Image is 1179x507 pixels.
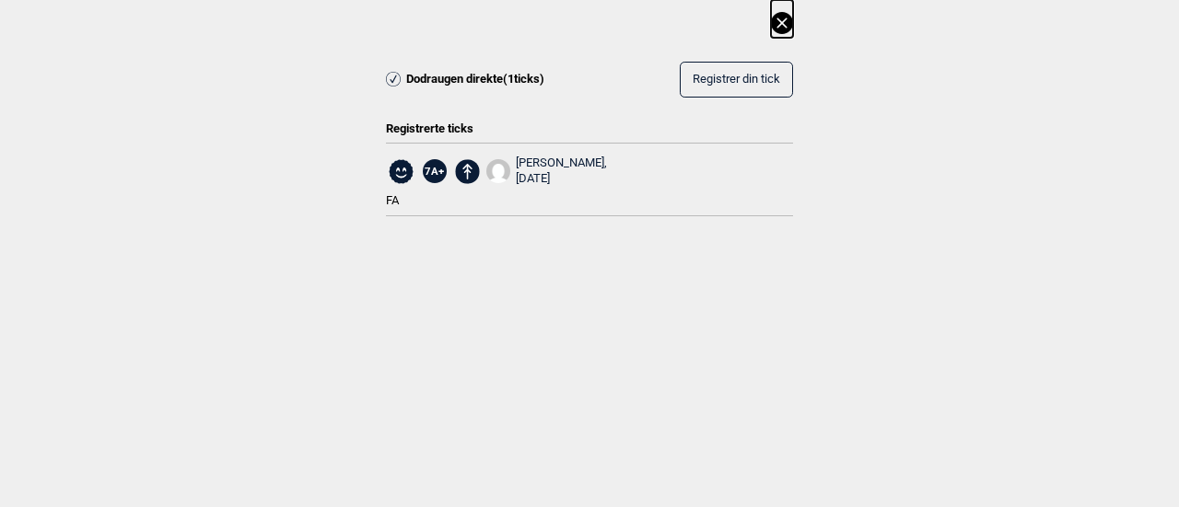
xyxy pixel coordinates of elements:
div: Registrerte ticks [386,109,793,137]
div: [PERSON_NAME], [516,156,607,187]
span: FA [386,193,399,207]
a: User fallback1[PERSON_NAME], [DATE] [486,156,608,187]
div: [DATE] [516,171,607,187]
span: 7A+ [423,159,447,183]
img: User fallback1 [486,159,510,183]
span: Registrer din tick [693,73,780,86]
span: Dodraugen direkte ( 1 ticks) [406,72,544,87]
button: Registrer din tick [680,62,793,98]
